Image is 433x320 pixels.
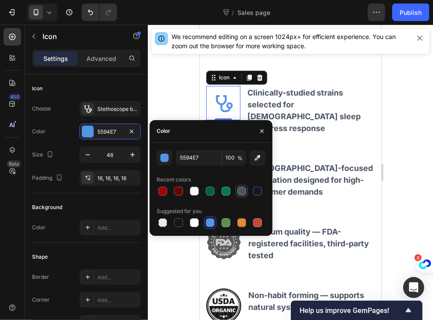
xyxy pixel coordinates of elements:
[176,150,222,166] input: Eg: FFFFFF
[97,296,139,304] div: Add...
[32,273,49,281] div: Border
[7,264,42,299] img: image_demo.jpg
[157,176,191,184] div: Recent colors
[200,25,381,320] iframe: Design area
[392,4,429,21] button: Publish
[48,200,175,238] h3: Rich Text Editor. Editing area: main
[400,8,422,17] div: Publish
[97,224,139,232] div: Add...
[32,172,64,184] div: Padding
[300,306,403,315] span: Help us improve GemPages!
[48,138,174,173] p: [DEMOGRAPHIC_DATA]-focused formulation designed for high-performer demands
[49,265,174,288] p: Non-habit forming — supports natural systems, no dependency
[86,54,116,63] p: Advanced
[32,253,48,261] div: Shape
[32,296,50,304] div: Corner
[97,174,139,182] div: 16, 16, 16, 16
[232,8,234,17] span: /
[97,274,139,281] div: Add...
[157,127,170,135] div: Color
[32,85,43,92] div: Icon
[300,305,414,316] button: Show survey - Help us improve GemPages!
[238,8,271,17] span: Sales page
[43,31,117,42] p: Icon
[32,128,46,135] div: Color
[48,62,174,110] p: Clinically-studied strains selected for [DEMOGRAPHIC_DATA] sleep and stress response
[8,93,21,100] div: 450
[47,61,175,110] h3: Rich Text Editor. Editing area: main
[172,32,410,50] div: We recommend editing on a screen 1024px+ for efficient experience. You can zoom out the browser f...
[32,149,55,161] div: Size
[43,54,68,63] p: Settings
[82,4,117,21] div: Undo/Redo
[7,160,21,167] div: Beta
[403,277,424,298] div: Open Intercom Messenger
[32,224,46,231] div: Color
[7,200,42,235] img: image_demo.jpg
[32,105,51,113] div: Choose
[97,105,139,113] div: Stethoscope bold
[157,207,202,215] div: Suggested for you
[237,154,243,162] span: %
[47,137,175,174] h3: Rich Text Editor. Editing area: main
[49,201,174,237] p: Premium quality — FDA-registered facilities, third-party tested
[97,128,123,136] div: 5594E7
[48,264,175,289] h3: Rich Text Editor. Editing area: main
[32,203,62,211] div: Background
